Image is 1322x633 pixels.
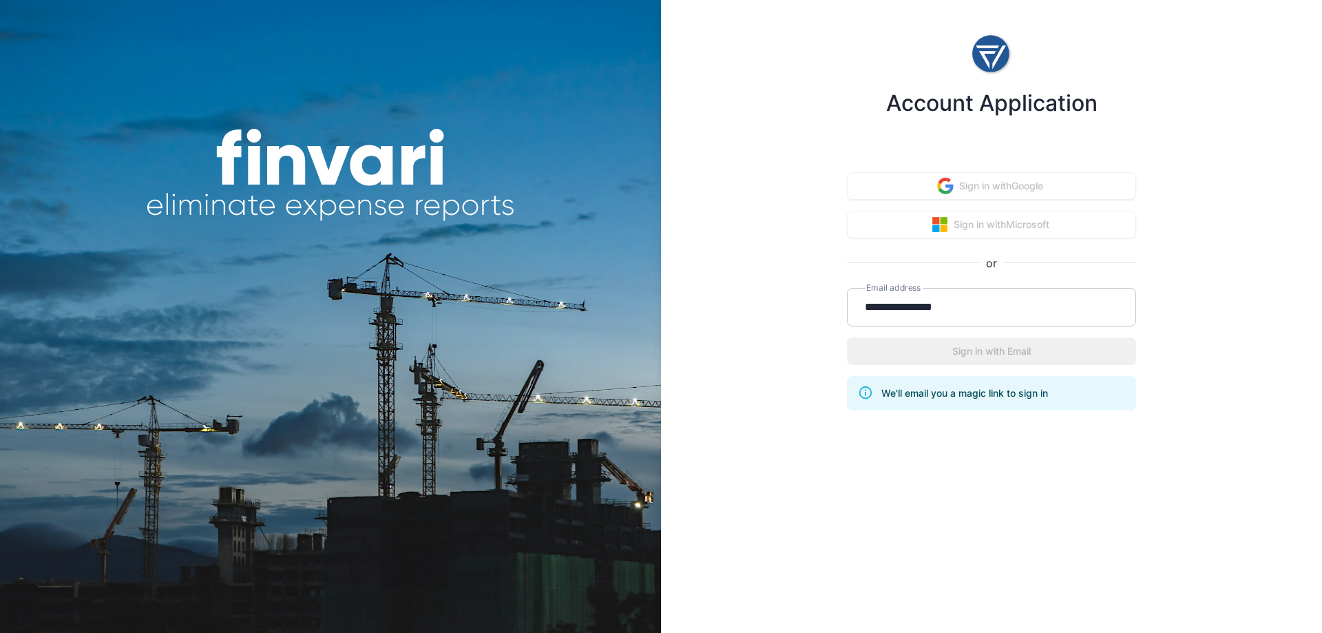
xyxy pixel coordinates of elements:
[979,255,1003,271] span: or
[865,282,923,293] label: Email address
[146,129,515,222] img: finvari headline
[971,30,1012,79] img: logo
[881,380,1048,406] div: We'll email you a magic link to sign in
[886,90,1098,116] h4: Account Application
